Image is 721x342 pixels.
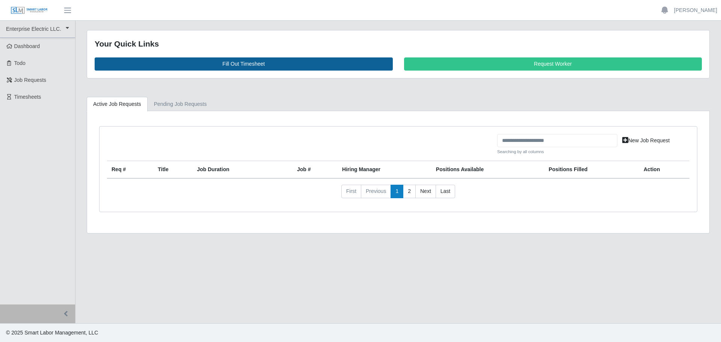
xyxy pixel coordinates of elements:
[404,57,702,71] a: Request Worker
[293,161,338,179] th: Job #
[11,6,48,15] img: SLM Logo
[148,97,213,111] a: Pending Job Requests
[107,185,689,204] nav: pagination
[674,6,717,14] a: [PERSON_NAME]
[14,94,41,100] span: Timesheets
[14,43,40,49] span: Dashboard
[403,185,416,198] a: 2
[639,161,689,179] th: Action
[497,149,617,155] small: Searching by all columns
[391,185,403,198] a: 1
[95,38,702,50] div: Your Quick Links
[431,161,544,179] th: Positions Available
[415,185,436,198] a: Next
[14,77,47,83] span: Job Requests
[436,185,455,198] a: Last
[87,97,148,111] a: Active Job Requests
[617,134,675,147] a: New Job Request
[6,330,98,336] span: © 2025 Smart Labor Management, LLC
[95,57,393,71] a: Fill Out Timesheet
[544,161,639,179] th: Positions Filled
[14,60,26,66] span: Todo
[338,161,431,179] th: Hiring Manager
[107,161,153,179] th: Req #
[153,161,192,179] th: Title
[192,161,275,179] th: Job Duration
